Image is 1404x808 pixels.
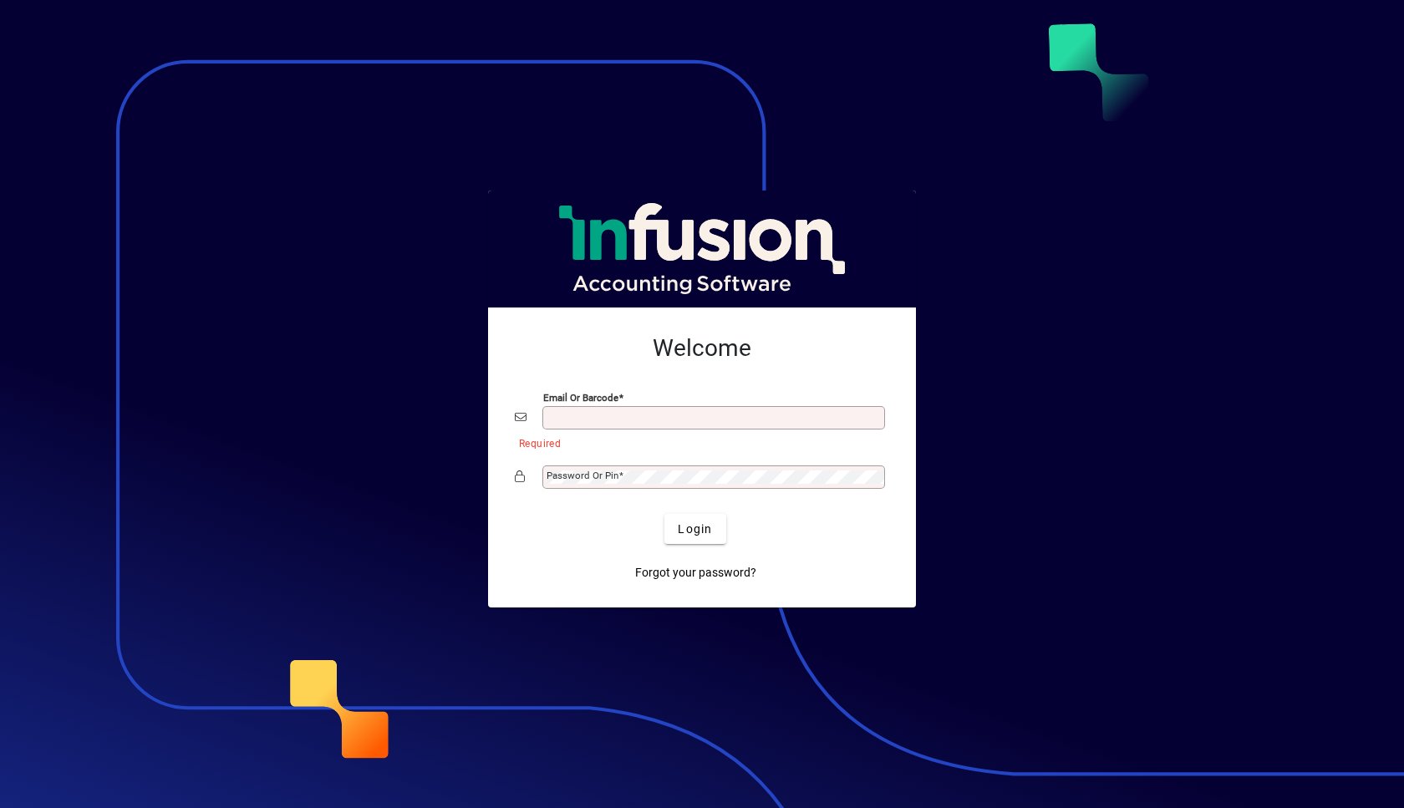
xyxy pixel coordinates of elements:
button: Login [664,514,725,544]
mat-error: Required [519,434,876,451]
mat-label: Email or Barcode [543,392,618,404]
a: Forgot your password? [628,557,763,587]
span: Forgot your password? [635,564,756,582]
span: Login [678,521,712,538]
h2: Welcome [515,334,889,363]
mat-label: Password or Pin [547,470,618,481]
